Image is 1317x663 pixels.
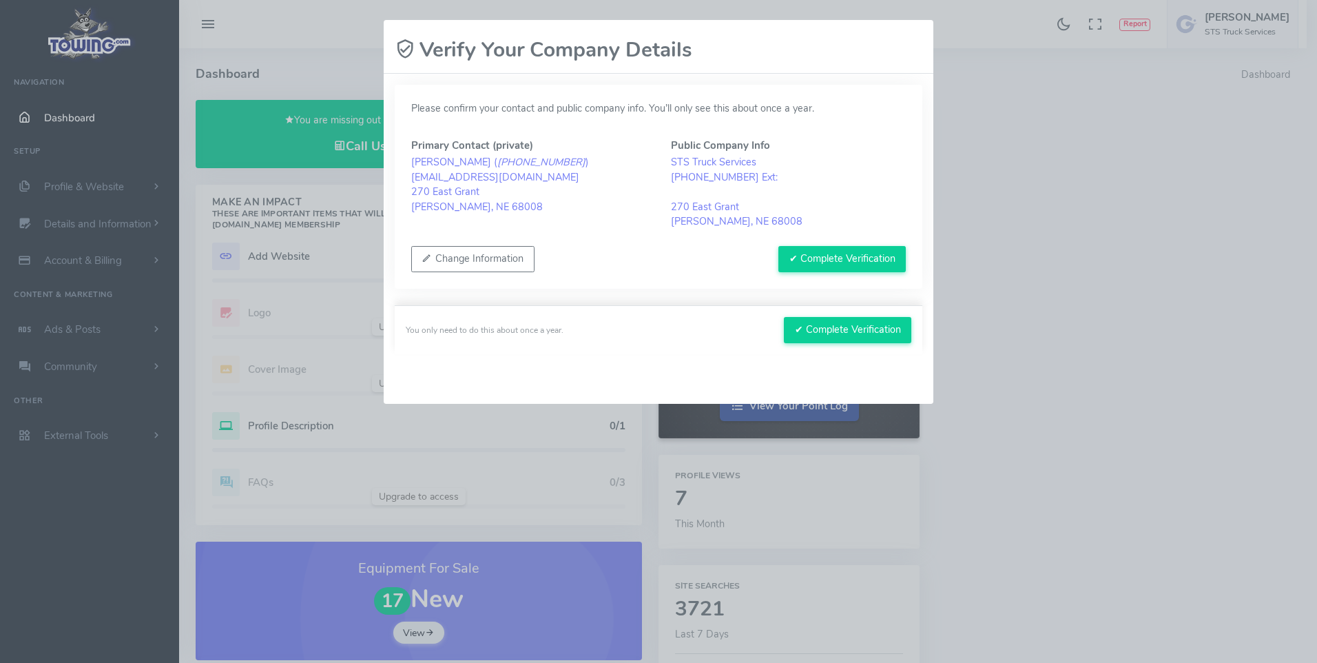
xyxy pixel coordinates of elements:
h5: Public Company Info [671,140,906,151]
h5: Primary Contact (private) [411,140,646,151]
blockquote: [PERSON_NAME] ( ) [EMAIL_ADDRESS][DOMAIN_NAME] 270 East Grant [PERSON_NAME], NE 68008 [411,155,646,214]
button: ✔ Complete Verification [778,246,906,272]
em: [PHONE_NUMBER] [497,155,585,169]
button: ✔ Complete Verification [784,317,911,343]
div: You only need to do this about once a year. [406,324,563,336]
button: Change Information [411,246,535,272]
blockquote: STS Truck Services [PHONE_NUMBER] Ext: 270 East Grant [PERSON_NAME], NE 68008 [671,155,906,229]
h2: Verify Your Company Details [395,38,692,62]
p: Please confirm your contact and public company info. You’ll only see this about once a year. [411,101,906,116]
